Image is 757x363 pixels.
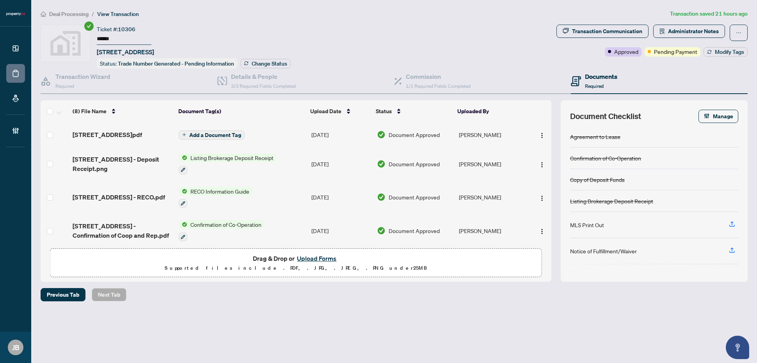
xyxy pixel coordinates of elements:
[231,83,296,89] span: 3/3 Required Fields Completed
[536,128,548,141] button: Logo
[536,158,548,170] button: Logo
[179,130,245,140] button: Add a Document Tag
[570,154,641,162] div: Confirmation of Co-Operation
[456,181,528,214] td: [PERSON_NAME]
[118,60,234,67] span: Trade Number Generated - Pending Information
[389,193,440,201] span: Document Approved
[713,110,733,123] span: Manage
[308,147,374,181] td: [DATE]
[570,247,637,255] div: Notice of Fulfillment/Waiver
[189,132,241,138] span: Add a Document Tag
[736,30,741,36] span: ellipsis
[539,228,545,235] img: Logo
[454,100,526,122] th: Uploaded By
[179,220,187,229] img: Status Icon
[182,133,186,137] span: plus
[670,9,748,18] article: Transaction saved 21 hours ago
[456,147,528,181] td: [PERSON_NAME]
[376,107,392,116] span: Status
[231,72,296,81] h4: Details & People
[41,25,90,62] img: svg%3e
[55,263,537,273] p: Supported files include .PDF, .JPG, .JPEG, .PNG under 25 MB
[97,58,237,69] div: Status:
[654,47,697,56] span: Pending Payment
[308,181,374,214] td: [DATE]
[41,11,46,17] span: home
[187,187,252,196] span: RECO Information Guide
[73,107,107,116] span: (8) File Name
[73,130,142,139] span: [STREET_ADDRESS]pdf
[295,253,339,263] button: Upload Forms
[175,100,307,122] th: Document Tag(s)
[118,26,135,33] span: 10306
[585,83,604,89] span: Required
[308,122,374,147] td: [DATE]
[539,195,545,201] img: Logo
[92,9,94,18] li: /
[726,336,749,359] button: Open asap
[84,21,94,31] span: check-circle
[307,100,372,122] th: Upload Date
[97,25,135,34] div: Ticket #:
[556,25,649,38] button: Transaction Communication
[49,11,89,18] span: Deal Processing
[406,72,471,81] h4: Commission
[653,25,725,38] button: Administrator Notes
[6,12,25,16] img: logo
[308,214,374,247] td: [DATE]
[179,153,187,162] img: Status Icon
[373,100,454,122] th: Status
[570,221,604,229] div: MLS Print Out
[539,162,545,168] img: Logo
[179,220,265,241] button: Status IconConfirmation of Co-Operation
[539,132,545,139] img: Logo
[240,59,291,68] button: Change Status
[659,28,665,34] span: solution
[389,160,440,168] span: Document Approved
[50,249,542,278] span: Drag & Drop orUpload FormsSupported files include .PDF, .JPG, .JPEG, .PNG under25MB
[406,83,471,89] span: 1/1 Required Fields Completed
[12,342,20,353] span: JB
[97,11,139,18] span: View Transaction
[310,107,341,116] span: Upload Date
[570,132,620,141] div: Agreement to Lease
[389,226,440,235] span: Document Approved
[536,191,548,203] button: Logo
[252,61,287,66] span: Change Status
[570,111,641,122] span: Document Checklist
[715,49,744,55] span: Modify Tags
[377,160,386,168] img: Document Status
[73,155,172,173] span: [STREET_ADDRESS] - Deposit Receipt.png
[704,47,748,57] button: Modify Tags
[179,187,252,208] button: Status IconRECO Information Guide
[41,288,85,301] button: Previous Tab
[377,130,386,139] img: Document Status
[570,175,625,184] div: Copy of Deposit Funds
[47,288,79,301] span: Previous Tab
[572,25,642,37] div: Transaction Communication
[97,47,154,57] span: [STREET_ADDRESS]
[187,220,265,229] span: Confirmation of Co-Operation
[668,25,719,37] span: Administrator Notes
[179,153,277,174] button: Status IconListing Brokerage Deposit Receipt
[389,130,440,139] span: Document Approved
[69,100,175,122] th: (8) File Name
[55,72,110,81] h4: Transaction Wizard
[570,197,653,205] div: Listing Brokerage Deposit Receipt
[55,83,74,89] span: Required
[614,47,638,56] span: Approved
[377,226,386,235] img: Document Status
[698,110,738,123] button: Manage
[92,288,126,301] button: Next Tab
[73,192,165,202] span: [STREET_ADDRESS] - RECO.pdf
[179,187,187,196] img: Status Icon
[536,224,548,237] button: Logo
[456,122,528,147] td: [PERSON_NAME]
[187,153,277,162] span: Listing Brokerage Deposit Receipt
[585,72,617,81] h4: Documents
[253,253,339,263] span: Drag & Drop or
[456,214,528,247] td: [PERSON_NAME]
[377,193,386,201] img: Document Status
[73,221,172,240] span: [STREET_ADDRESS] - Confirmation of Coop and Rep.pdf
